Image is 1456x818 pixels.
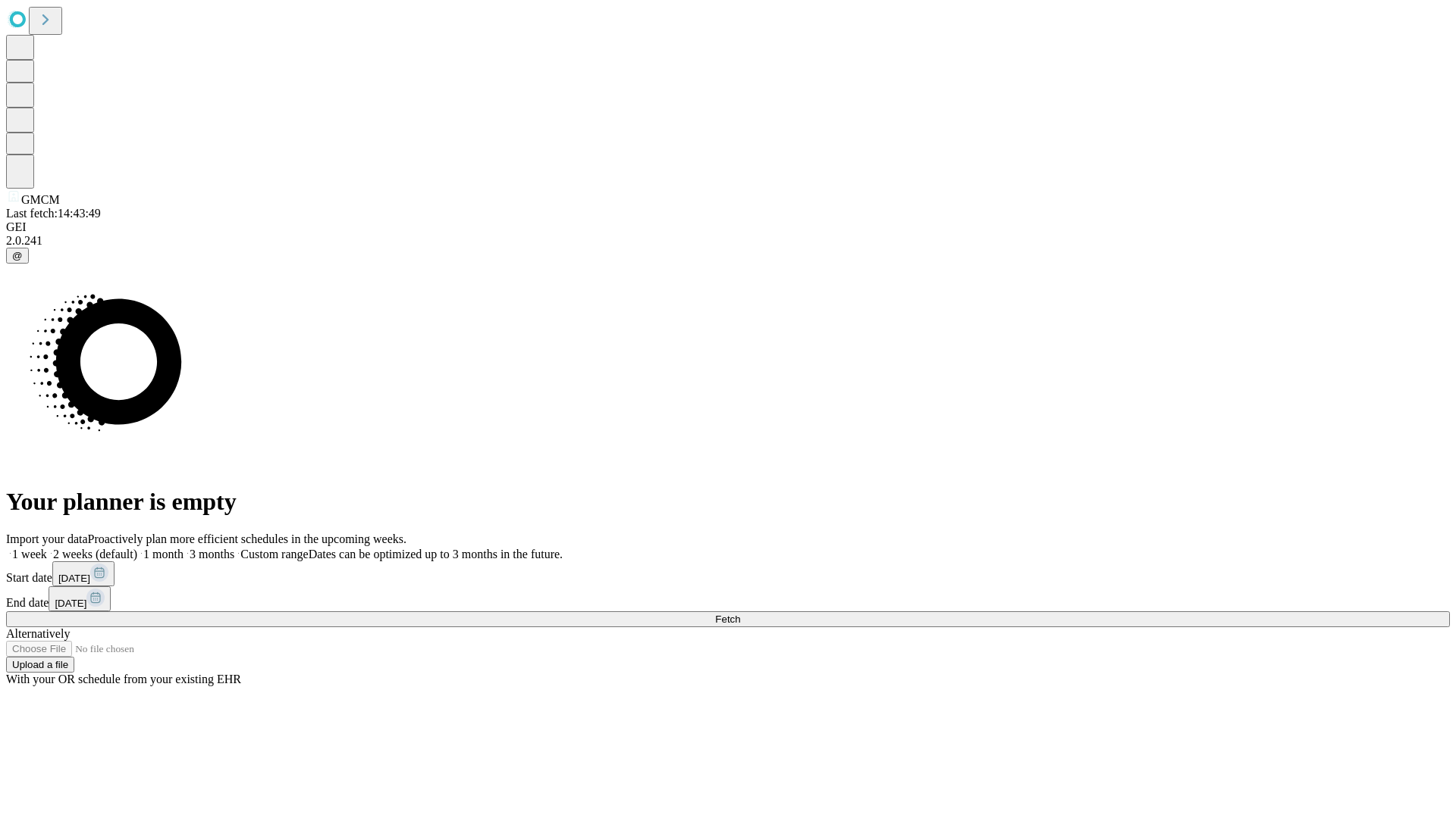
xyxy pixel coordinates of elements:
[143,548,184,560] span: 1 month
[190,548,234,560] span: 3 months
[6,220,1450,234] div: GEI
[6,561,1450,586] div: Start date
[52,561,115,586] button: [DATE]
[6,532,88,545] span: Import your data
[6,627,70,640] span: Alternatively
[6,611,1450,627] button: Fetch
[6,657,74,673] button: Upload a file
[12,548,47,560] span: 1 week
[49,586,111,611] button: [DATE]
[6,207,101,220] span: Last fetch: 14:43:49
[58,573,90,584] span: [DATE]
[55,598,86,609] span: [DATE]
[240,548,308,560] span: Custom range
[53,548,137,560] span: 2 weeks (default)
[6,586,1450,611] div: End date
[6,248,29,264] button: @
[309,548,563,560] span: Dates can be optimized up to 3 months in the future.
[6,234,1450,248] div: 2.0.241
[88,532,406,545] span: Proactively plan more efficient schedules in the upcoming weeks.
[21,193,60,206] span: GMCM
[6,488,1450,516] h1: Your planner is empty
[12,250,23,261] span: @
[6,673,241,685] span: With your OR schedule from your existing EHR
[715,613,740,625] span: Fetch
